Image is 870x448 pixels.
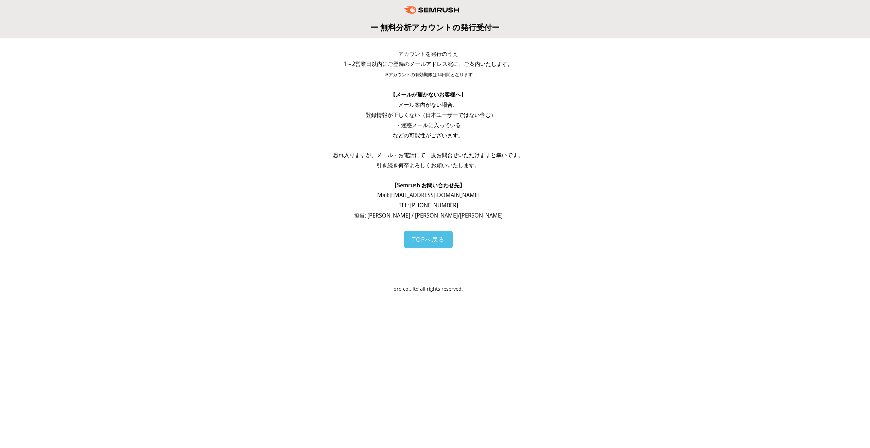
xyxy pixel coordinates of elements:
[398,101,458,108] span: メール案内がない場合、
[370,22,500,33] span: ー 無料分析アカウントの発行受付ー
[391,182,465,189] span: 【Semrush お問い合わせ先】
[393,132,464,139] span: などの可能性がございます。
[399,202,458,209] span: TEL: [PHONE_NUMBER]
[390,91,466,98] span: 【メールが届かないお客様へ】
[394,286,463,292] span: oro co., ltd all rights reserved.
[333,151,523,159] span: 恐れ入りますが、メール・お電話にて一度お問合せいただけますと幸いです。
[412,235,445,243] span: TOPへ戻る
[360,111,496,119] span: ・登録情報が正しくない（日本ユーザーではない含む）
[404,231,453,248] a: TOPへ戻る
[398,50,458,57] span: アカウントを発行のうえ
[384,72,473,77] span: ※アカウントの有効期限は14日間となります
[344,60,513,68] span: 1～2営業日以内にご登録のメールアドレス宛に、ご案内いたします。
[377,191,480,199] span: Mail: [EMAIL_ADDRESS][DOMAIN_NAME]
[354,212,503,219] span: 担当: [PERSON_NAME] / [PERSON_NAME]/[PERSON_NAME]
[396,121,461,129] span: ・迷惑メールに入っている
[377,161,480,169] span: 引き続き何卒よろしくお願いいたします。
